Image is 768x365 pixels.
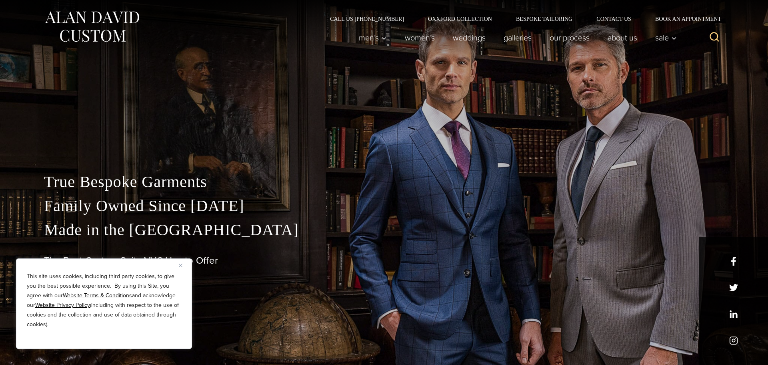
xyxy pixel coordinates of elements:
img: Alan David Custom [44,9,140,44]
a: linkedin [729,310,738,319]
a: Contact Us [584,16,643,22]
a: About Us [599,30,646,46]
p: This site uses cookies, including third party cookies, to give you the best possible experience. ... [27,272,181,329]
a: Bespoke Tailoring [504,16,584,22]
button: Close [179,260,188,270]
p: True Bespoke Garments Family Owned Since [DATE] Made in the [GEOGRAPHIC_DATA] [44,170,724,242]
nav: Primary Navigation [350,30,681,46]
nav: Secondary Navigation [318,16,724,22]
a: Website Terms & Conditions [63,291,132,300]
a: Galleries [495,30,541,46]
span: Men’s [359,34,387,42]
a: weddings [444,30,495,46]
a: Call Us [PHONE_NUMBER] [318,16,416,22]
a: Oxxford Collection [416,16,504,22]
a: Our Process [541,30,599,46]
a: Book an Appointment [643,16,724,22]
h1: The Best Custom Suits NYC Has to Offer [44,255,724,266]
a: facebook [729,257,738,266]
a: Women’s [396,30,444,46]
a: Website Privacy Policy [35,301,90,309]
span: Sale [655,34,677,42]
a: x/twitter [729,283,738,292]
a: instagram [729,336,738,345]
button: View Search Form [705,28,724,47]
img: Close [179,264,182,267]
